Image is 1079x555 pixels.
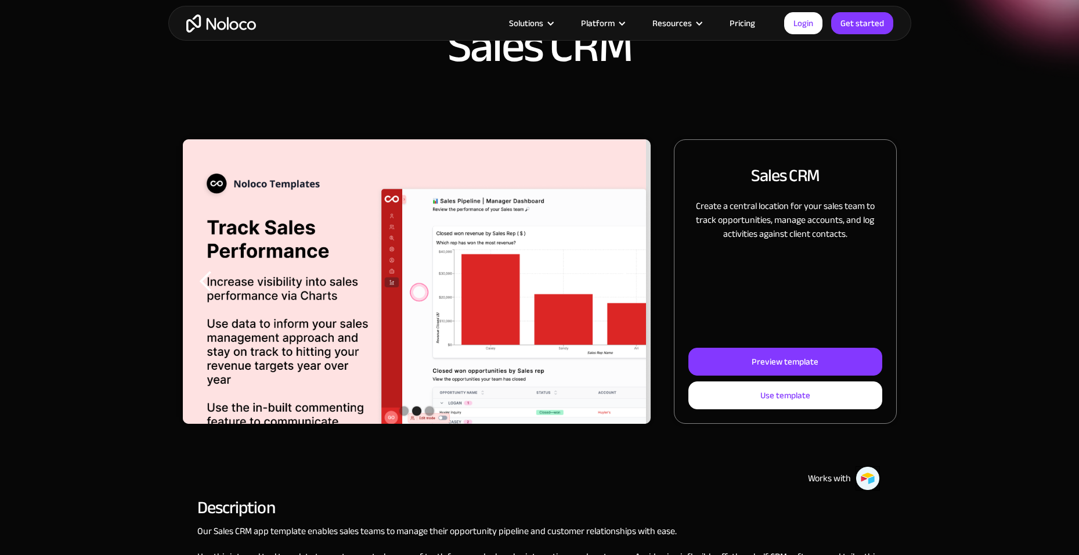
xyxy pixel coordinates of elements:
div: previous slide [183,139,229,424]
a: Get started [831,12,893,34]
div: Works with [808,471,851,485]
a: Preview template [688,348,882,376]
div: Show slide 1 of 3 [399,406,409,416]
div: Show slide 3 of 3 [425,406,434,416]
div: Solutions [509,16,543,31]
h2: Sales CRM [751,163,820,188]
div: Resources [638,16,715,31]
div: Solutions [495,16,566,31]
a: Use template [688,381,882,409]
a: home [186,15,256,33]
h2: Description [197,502,882,513]
div: 2 of 3 [183,139,651,424]
div: Platform [581,16,615,31]
p: Our Sales CRM app template enables sales teams to manage their opportunity pipeline and customer ... [197,524,882,538]
div: Use template [760,388,810,403]
div: Platform [566,16,638,31]
div: next slide [604,139,651,424]
div: Show slide 2 of 3 [412,406,421,416]
div: carousel [183,139,651,424]
div: Preview template [752,354,818,369]
h1: Sales CRM [448,23,632,70]
img: Airtable [856,466,880,491]
p: Create a central location for your sales team to track opportunities, manage accounts, and log ac... [688,199,882,241]
a: Login [784,12,822,34]
div: Resources [652,16,692,31]
a: Pricing [715,16,770,31]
